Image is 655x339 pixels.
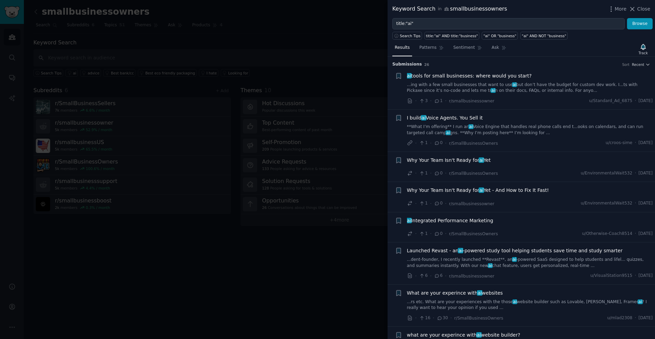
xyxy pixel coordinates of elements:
[635,315,636,321] span: ·
[392,42,412,56] a: Results
[407,82,653,94] a: ...ing with a few small businesses that want to useaibut don’t have the budget for custom dev wor...
[449,231,498,236] span: r/SmallBusinessOwners
[639,273,653,279] span: [DATE]
[468,124,473,129] span: ai
[581,170,632,176] span: u/EnvironmentalWait532
[639,51,648,55] div: Track
[449,201,494,206] span: r/smallbusinessowner
[430,272,432,280] span: ·
[407,114,483,122] span: I build Voice Agents. You Sell it
[635,273,636,279] span: ·
[407,157,491,164] a: Why Your Team Isn't Ready foraiYet
[629,5,650,13] button: Close
[424,62,430,67] span: 26
[458,248,463,253] span: ai
[635,98,636,104] span: ·
[451,42,484,56] a: Sentiment
[407,72,532,80] a: aitools for small businesses: where would you start?
[419,140,427,146] span: 1
[406,73,412,79] span: ai
[430,140,432,147] span: ·
[430,97,432,104] span: ·
[419,231,427,237] span: 1
[582,231,632,237] span: u/Otherwise-Coach8514
[419,45,436,51] span: Patterns
[407,124,653,136] a: **What I’m offering** I run anaiVoice Engine that handles real phone calls end t...ooks on calend...
[449,99,494,103] span: r/smallbusinessowner
[581,200,632,207] span: u/EnvironmentalWait532
[483,33,516,38] div: "ai" OR "business"
[407,247,623,254] a: Launched Revast - anai-powered study tool helping students save time and study smarter
[407,257,653,269] a: ...dent-founder, I recently launched **Revast**, anai-powered SaaS designed to help students and ...
[635,140,636,146] span: ·
[445,97,447,104] span: ·
[392,5,507,13] div: Keyword Search smallbusinessowners
[395,45,410,51] span: Results
[512,257,517,262] span: ai
[512,82,517,87] span: ai
[520,32,568,40] a: "ai" AND NOT "business"
[438,6,441,12] span: in
[479,187,484,193] span: ai
[430,230,432,237] span: ·
[639,200,653,207] span: [DATE]
[415,140,417,147] span: ·
[635,200,636,207] span: ·
[449,171,498,176] span: r/SmallBusinessOwners
[392,32,422,40] button: Search Tips
[489,42,509,56] a: Ask
[434,273,442,279] span: 6
[415,230,417,237] span: ·
[492,45,499,51] span: Ask
[415,314,417,322] span: ·
[434,200,442,207] span: 0
[407,247,623,254] span: Launched Revast - an -powered study tool helping students save time and study smarter
[491,88,495,93] span: ai
[407,72,532,80] span: tools for small businesses: where would you start?
[482,32,518,40] a: "ai" OR "business"
[606,140,632,146] span: u/croos-sime
[445,170,447,177] span: ·
[638,299,642,304] span: ai
[407,331,520,339] a: what are your experince withaiwebsite builder?
[627,18,653,30] button: Browse
[632,62,644,67] span: Recent
[437,315,448,321] span: 30
[512,299,517,304] span: ai
[445,200,447,207] span: ·
[450,314,452,322] span: ·
[407,217,493,224] span: Integrated Performance Marketing
[449,141,498,146] span: r/SmallBusinessOwners
[449,274,494,279] span: r/smallbusinessowner
[632,62,650,67] button: Recent
[407,187,549,194] a: Why Your Team Isn't Ready foraiYet - And How to Fix It Fast!
[426,33,478,38] div: title:"ai" AND title:"business"
[622,62,630,67] div: Sort
[479,157,484,163] span: ai
[434,170,442,176] span: 0
[407,217,493,224] a: aiIntegrated Performance Marketing
[607,315,632,321] span: u/mlad2308
[639,140,653,146] span: [DATE]
[522,33,566,38] div: "ai" AND NOT "business"
[636,42,650,56] button: Track
[424,32,479,40] a: title:"ai" AND title:"business"
[419,315,430,321] span: 16
[407,289,503,297] a: What are your experince withaiwebsites
[407,331,520,339] span: what are your experince with website builder?
[590,273,632,279] span: u/VisualStation9515
[608,5,627,13] button: More
[446,130,450,135] span: ai
[639,315,653,321] span: [DATE]
[434,98,442,104] span: 1
[635,231,636,237] span: ·
[419,170,427,176] span: 1
[406,218,412,223] span: ai
[589,98,632,104] span: u/Standard_Ad_6875
[415,170,417,177] span: ·
[637,5,650,13] span: Close
[445,140,447,147] span: ·
[392,18,625,30] input: Try a keyword related to your business
[434,231,442,237] span: 0
[430,200,432,207] span: ·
